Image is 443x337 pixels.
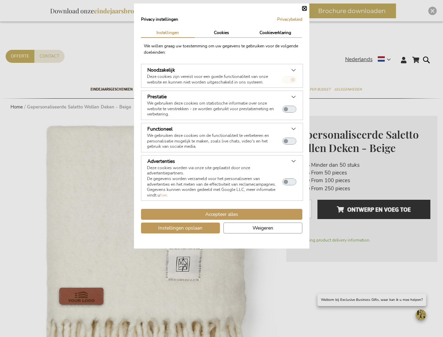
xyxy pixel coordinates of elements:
[248,28,302,37] button: Cookieverklaring
[147,66,175,74] button: Noodzakelijk
[282,138,296,145] button: Functioneel
[147,101,282,117] p: We gebruiken deze cookies om statistische informatie over onze website te verstrekken - ze worden...
[277,16,302,22] a: Privacybeleid
[302,6,307,11] button: Sluiten
[147,125,173,133] button: Functioneel
[282,106,296,113] button: Prestatie
[147,176,282,198] p: De gegevens worden verzameld voor het personaliseren van advertenties en het meten van de effecti...
[158,224,202,232] span: Instellingen opslaan
[253,224,273,232] span: Weigeren
[291,157,296,165] button: Meer over: Advertenties
[147,93,167,101] button: Prestatie
[291,125,296,133] button: Meer over: Functioneel
[141,223,220,233] button: Instellingen opslaan cookie
[205,211,238,218] span: Accepteer alles
[147,158,175,165] h3: Advertenties
[141,209,302,220] button: Accepteer alle cookies
[141,16,216,23] h2: Privacy instellingen
[147,157,175,165] button: Advertenties
[291,66,296,74] button: Meer over: Noodzakelijk
[147,74,282,85] p: Deze cookies zijn vereist voor een goede functionaliteit van onze website en kunnen niet worden u...
[223,223,302,233] button: Alle cookies weigeren
[282,178,296,185] button: Advertenties
[147,165,282,176] p: Deze cookies worden via onze site geplaatst door onze advertentiepartners.
[147,93,167,100] h3: Prestatie
[160,192,167,198] a: hier
[291,93,296,101] button: Meer over: Prestatie
[141,28,195,37] button: Instellingen
[195,28,248,37] button: Cookies
[147,133,282,150] p: We gebruiken deze cookies om de functionaliteit te verbeteren en personalisatie mogelijk te maken...
[141,43,302,55] div: We willen graag uw toestemming om uw gegevens te gebruiken voor de volgende doeleinden:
